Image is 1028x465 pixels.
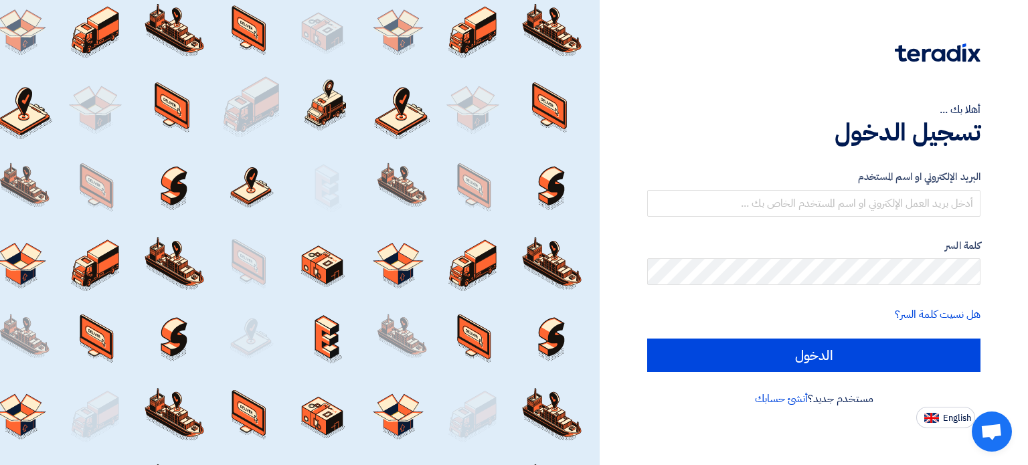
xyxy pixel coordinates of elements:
input: أدخل بريد العمل الإلكتروني او اسم المستخدم الخاص بك ... [647,190,980,217]
span: English [943,413,971,423]
button: English [916,407,975,428]
h1: تسجيل الدخول [647,118,980,147]
div: أهلا بك ... [647,102,980,118]
img: Teradix logo [895,43,980,62]
img: en-US.png [924,413,939,423]
label: البريد الإلكتروني او اسم المستخدم [647,169,980,185]
input: الدخول [647,339,980,372]
a: أنشئ حسابك [755,391,808,407]
a: هل نسيت كلمة السر؟ [895,306,980,322]
div: Open chat [972,411,1012,452]
label: كلمة السر [647,238,980,254]
div: مستخدم جديد؟ [647,391,980,407]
